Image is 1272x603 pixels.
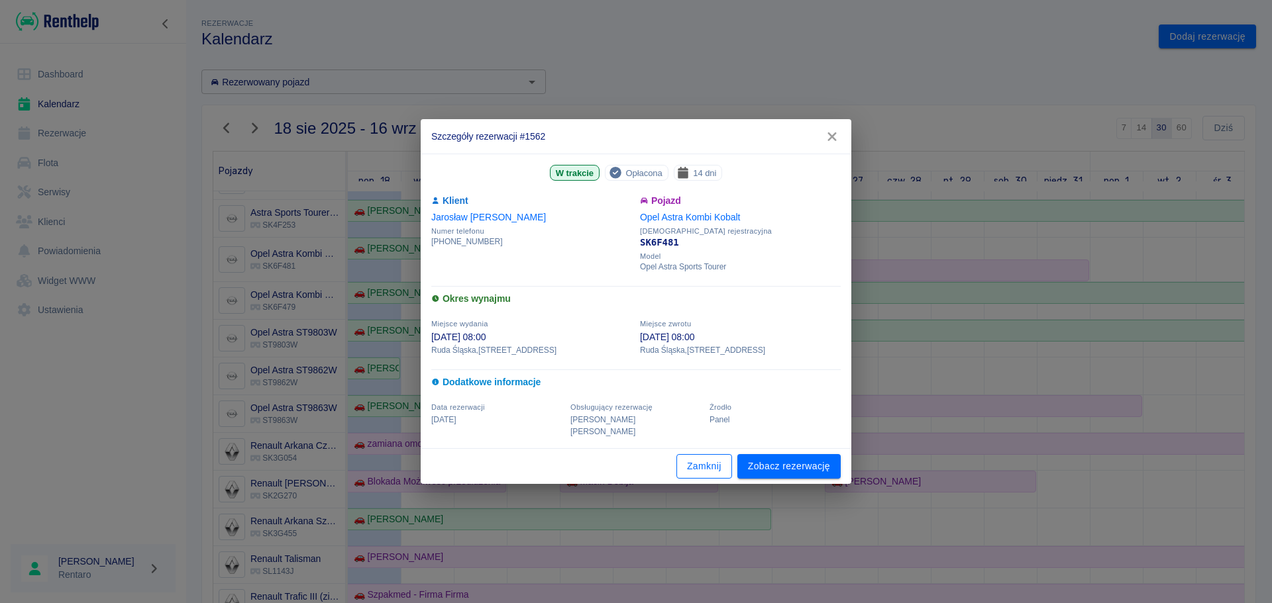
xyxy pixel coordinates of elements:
[640,330,841,344] p: [DATE] 08:00
[688,166,721,180] span: 14 dni
[640,252,841,261] span: Model
[710,403,731,411] span: Żrodło
[570,414,702,438] p: [PERSON_NAME] [PERSON_NAME]
[421,119,851,154] h2: Szczegóły rezerwacji #1562
[431,330,632,344] p: [DATE] 08:00
[640,227,841,236] span: [DEMOGRAPHIC_DATA] rejestracyjna
[620,166,667,180] span: Opłacona
[570,403,653,411] span: Obsługujący rezerwację
[640,261,841,273] p: Opel Astra Sports Tourer
[640,344,841,356] p: Ruda Śląska , [STREET_ADDRESS]
[640,194,841,208] h6: Pojazd
[431,227,632,236] span: Numer telefonu
[431,403,485,411] span: Data rezerwacji
[431,344,632,356] p: Ruda Śląska , [STREET_ADDRESS]
[431,375,841,389] h6: Dodatkowe informacje
[431,212,546,222] a: Jarosław [PERSON_NAME]
[431,414,562,426] p: [DATE]
[431,320,488,328] span: Miejsce wydania
[431,194,632,208] h6: Klient
[431,292,841,306] h6: Okres wynajmu
[640,320,691,328] span: Miejsce zwrotu
[737,454,841,479] a: Zobacz rezerwację
[710,414,841,426] p: Panel
[676,454,732,479] button: Zamknij
[640,236,841,250] p: SK6F481
[551,166,599,180] span: W trakcie
[640,212,740,222] a: Opel Astra Kombi Kobalt
[431,236,632,248] p: [PHONE_NUMBER]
